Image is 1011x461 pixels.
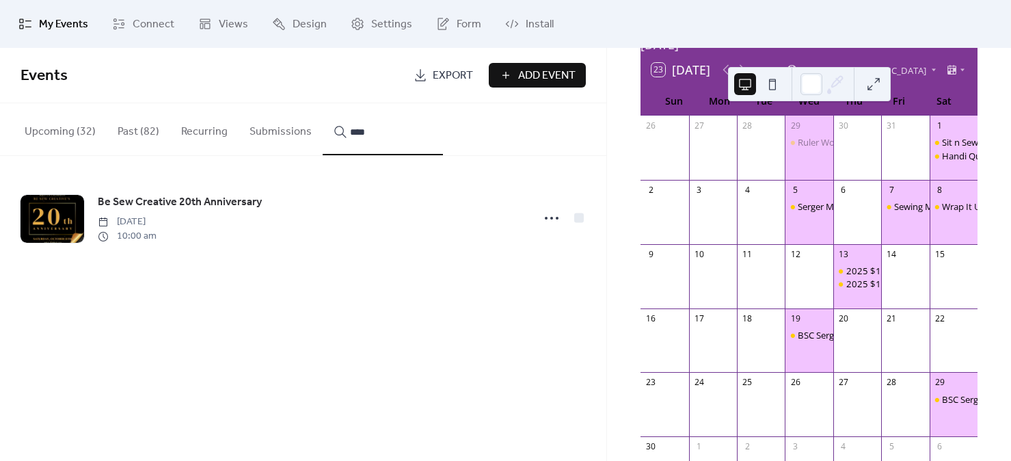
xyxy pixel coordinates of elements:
span: My Events [39,16,88,33]
div: 26 [790,377,801,388]
div: 14 [886,248,898,260]
div: 4 [837,441,849,453]
button: Submissions [239,103,323,154]
button: Recurring [170,103,239,154]
div: 27 [837,377,849,388]
div: 17 [693,313,705,324]
span: Design [293,16,327,33]
span: Export [433,68,473,84]
div: 20 [837,313,849,324]
div: 28 [742,120,753,131]
div: 24 [693,377,705,388]
span: Add Event [518,68,576,84]
div: 2 [645,184,657,196]
button: Add Event [489,63,586,88]
span: Settings [371,16,412,33]
button: 23[DATE] [647,60,715,80]
div: Mon [697,87,742,115]
div: 21 [886,313,898,324]
div: 2 [742,441,753,453]
div: 3 [790,441,801,453]
div: 23 [645,377,657,388]
div: 5 [790,184,801,196]
div: 7 [886,184,898,196]
div: 30 [645,441,657,453]
a: Settings [340,5,422,42]
a: Views [188,5,258,42]
div: 3 [693,184,705,196]
div: Handi Quilter Tips and Tricks Nov 1 10:30 - 12:30 [930,150,978,162]
div: 4 [742,184,753,196]
div: Ruler Work on Domestic Machines with Marsha Oct 29 Session 6 [785,136,833,148]
div: 15 [934,248,945,260]
span: 10:00 am [98,229,157,243]
div: Thu [832,87,877,115]
button: Past (82) [107,103,170,154]
span: Be Sew Creative 20th Anniversary [98,194,262,211]
span: Connect [133,16,174,33]
div: Tue [742,87,787,115]
div: Sewing Machine Fundamentals Nov 7 1:00 - 3:00 PM [881,200,929,213]
a: Design [262,5,337,42]
button: Upcoming (32) [14,103,107,154]
div: 27 [693,120,705,131]
span: America/[GEOGRAPHIC_DATA] [801,66,926,75]
div: 18 [742,313,753,324]
div: 9 [645,248,657,260]
div: 25 [742,377,753,388]
a: Export [403,63,483,88]
div: 29 [790,120,801,131]
div: Sun [651,87,697,115]
div: 16 [645,313,657,324]
div: 2025 $15 Sampler Month 7 - Nov 13 10:30 (AM Session) [833,265,881,277]
div: Serger Machine Fundamentals - [DATE] 1:00 -3:00 [798,200,999,213]
div: 22 [934,313,945,324]
div: 13 [837,248,849,260]
span: Events [21,61,68,91]
a: Connect [102,5,185,42]
div: 26 [645,120,657,131]
div: Wrap It Up in Love Pillow Wrap In Store Class - Nov 8 1:00 - 4:00 [930,200,978,213]
div: 5 [886,441,898,453]
div: Sit n Sew Sat Nov 1, 2025 10:00 - 3:30 [930,136,978,148]
div: 1 [693,441,705,453]
div: 19 [790,313,801,324]
a: Form [426,5,491,42]
span: Views [219,16,248,33]
span: Install [526,16,554,33]
span: Form [457,16,481,33]
div: BSC Serger Club - Nov 29 10:30 - 3:30 Session (1 Day only) [930,393,978,406]
div: 29 [934,377,945,388]
div: 10 [693,248,705,260]
a: My Events [8,5,98,42]
div: 11 [742,248,753,260]
div: Serger Machine Fundamentals - Nov 5 1:00 -3:00 [785,200,833,213]
div: 30 [837,120,849,131]
div: Fri [876,87,921,115]
span: [DATE] [98,215,157,229]
div: Wed [787,87,832,115]
div: BSC Serger Club - Nov 19 10:30 - 4:30 Session (1 day only) [785,329,833,341]
div: Sat [921,87,967,115]
div: 8 [934,184,945,196]
div: 12 [790,248,801,260]
div: 1 [934,120,945,131]
a: Be Sew Creative 20th Anniversary [98,194,262,211]
div: 6 [837,184,849,196]
div: 6 [934,441,945,453]
div: 2025 $15 Sampler Month 7 - Nov 13 2:00 (PM Session) [833,278,881,290]
div: 31 [886,120,898,131]
div: 28 [886,377,898,388]
a: Install [495,5,564,42]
